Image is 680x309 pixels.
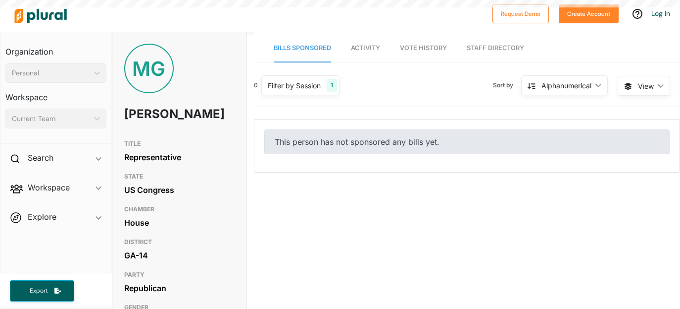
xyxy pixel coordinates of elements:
div: House [124,215,234,230]
h3: Organization [5,37,106,59]
div: 1 [327,79,337,92]
a: Bills Sponsored [274,34,331,62]
div: MG [124,44,174,93]
h3: TITLE [124,138,234,150]
h3: PARTY [124,269,234,281]
span: Activity [351,44,380,52]
div: Republican [124,281,234,296]
div: US Congress [124,183,234,197]
h2: Search [28,152,53,163]
span: Sort by [493,81,521,90]
a: Activity [351,34,380,62]
a: Log In [651,9,670,18]
span: View [638,81,654,91]
span: Vote History [400,44,447,52]
h3: CHAMBER [124,203,234,215]
div: Filter by Session [268,80,321,91]
div: Alphanumerical [541,80,591,91]
button: Request Demo [492,4,549,23]
h1: [PERSON_NAME] [124,99,190,129]
span: Bills Sponsored [274,44,331,52]
span: Export [23,287,54,295]
a: Vote History [400,34,447,62]
a: Create Account [559,8,619,18]
a: Staff Directory [467,34,524,62]
div: Representative [124,150,234,165]
div: GA-14 [124,248,234,263]
div: Personal [12,68,90,78]
div: 0 [254,81,258,90]
div: This person has not sponsored any bills yet. [264,129,670,154]
h3: DISTRICT [124,236,234,248]
a: Request Demo [492,8,549,18]
button: Export [10,280,74,302]
h3: Workspace [5,83,106,105]
h3: STATE [124,171,234,183]
button: Create Account [559,4,619,23]
div: Current Team [12,114,90,124]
